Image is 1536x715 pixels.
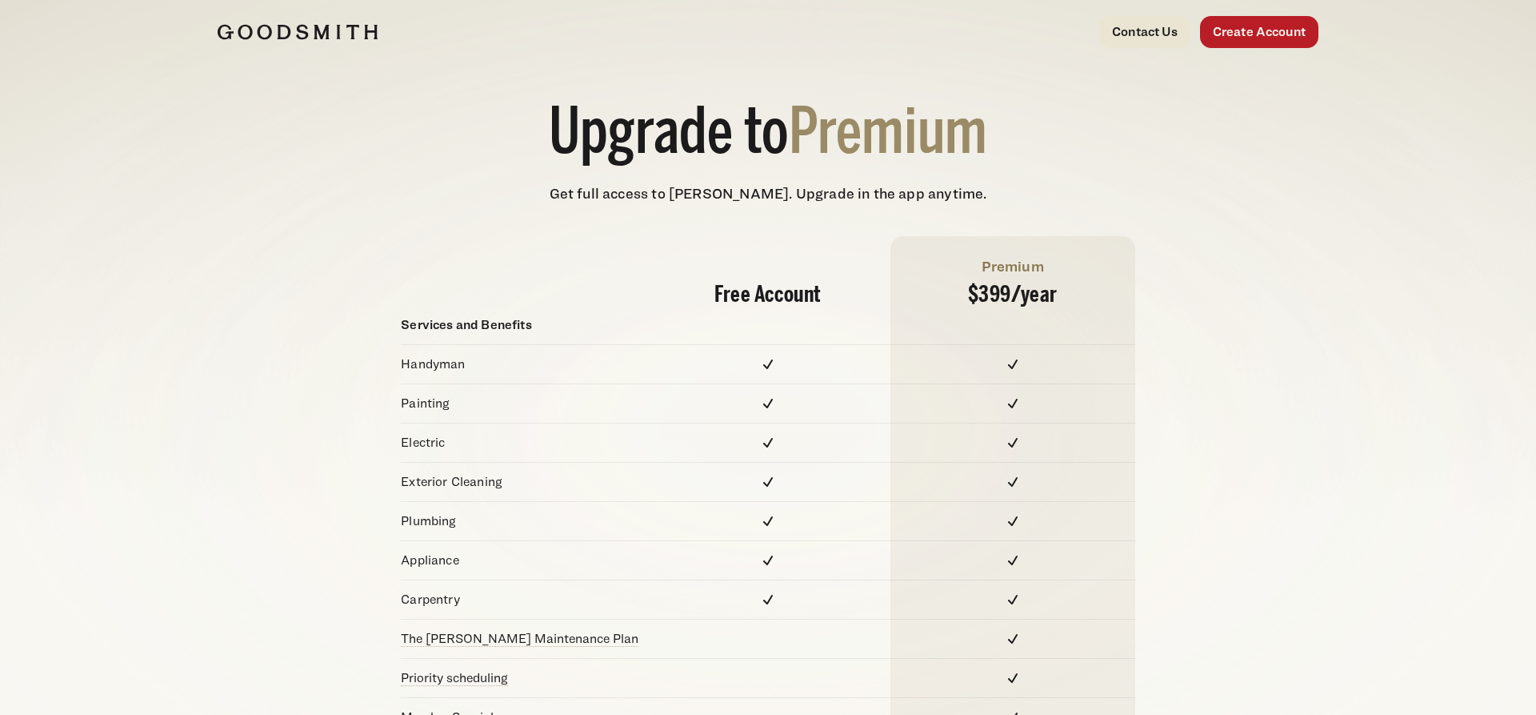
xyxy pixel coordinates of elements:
[1200,16,1318,48] a: Create Account
[218,24,378,40] img: Goodsmith
[401,315,646,335] p: Services and Benefits
[758,472,778,492] img: Check Line
[1099,16,1190,48] a: Contact Us
[910,283,1116,306] h3: $399/ year
[758,551,778,570] img: Check Line
[758,590,778,609] img: Check Line
[789,106,987,166] span: Premium
[1003,669,1022,688] img: Check Line
[1003,355,1022,374] img: Check Line
[1003,629,1022,649] img: Check Line
[401,631,638,646] a: The [PERSON_NAME] Maintenance Plan
[401,512,646,531] p: Plumbing
[401,394,646,413] p: Painting
[1003,472,1022,492] img: Check Line
[758,355,778,374] img: Check Line
[401,670,508,685] a: Priority scheduling
[1003,433,1022,452] img: Check Line
[401,551,646,570] p: Appliance
[758,394,778,413] img: Check Line
[665,283,871,306] h3: Free Account
[401,472,646,492] p: Exterior Cleaning
[401,355,646,374] p: Handyman
[1003,512,1022,531] img: Check Line
[758,512,778,531] img: Check Line
[1003,394,1022,413] img: Check Line
[758,433,778,452] img: Check Line
[910,255,1116,277] h4: Premium
[401,433,646,452] p: Electric
[1003,590,1022,609] img: Check Line
[401,590,646,609] p: Carpentry
[1003,551,1022,570] img: Check Line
